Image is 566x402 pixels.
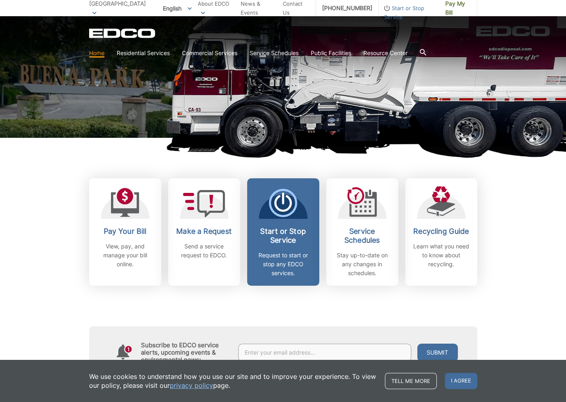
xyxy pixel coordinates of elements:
[326,178,398,286] a: Service Schedules Stay up-to-date on any changes in schedules.
[411,227,471,236] h2: Recycling Guide
[311,49,351,58] a: Public Facilities
[253,227,313,245] h2: Start or Stop Service
[417,344,458,361] button: Submit
[89,372,377,390] p: We use cookies to understand how you use our site and to improve your experience. To view our pol...
[141,342,230,364] h4: Subscribe to EDCO service alerts, upcoming events & environmental news:
[157,2,198,15] span: English
[445,373,477,389] span: I agree
[385,373,437,389] a: Tell me more
[411,242,471,269] p: Learn what you need to know about recycling.
[182,49,237,58] a: Commercial Services
[238,344,411,361] input: Enter your email address...
[363,49,408,58] a: Resource Center
[117,49,170,58] a: Residential Services
[332,227,392,245] h2: Service Schedules
[89,178,161,286] a: Pay Your Bill View, pay, and manage your bill online.
[174,227,234,236] h2: Make a Request
[89,49,105,58] a: Home
[250,49,299,58] a: Service Schedules
[253,251,313,278] p: Request to start or stop any EDCO services.
[405,178,477,286] a: Recycling Guide Learn what you need to know about recycling.
[332,251,392,278] p: Stay up-to-date on any changes in schedules.
[95,227,155,236] h2: Pay Your Bill
[174,242,234,260] p: Send a service request to EDCO.
[170,381,213,390] a: privacy policy
[89,28,156,38] a: EDCD logo. Return to the homepage.
[95,242,155,269] p: View, pay, and manage your bill online.
[168,178,240,286] a: Make a Request Send a service request to EDCO.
